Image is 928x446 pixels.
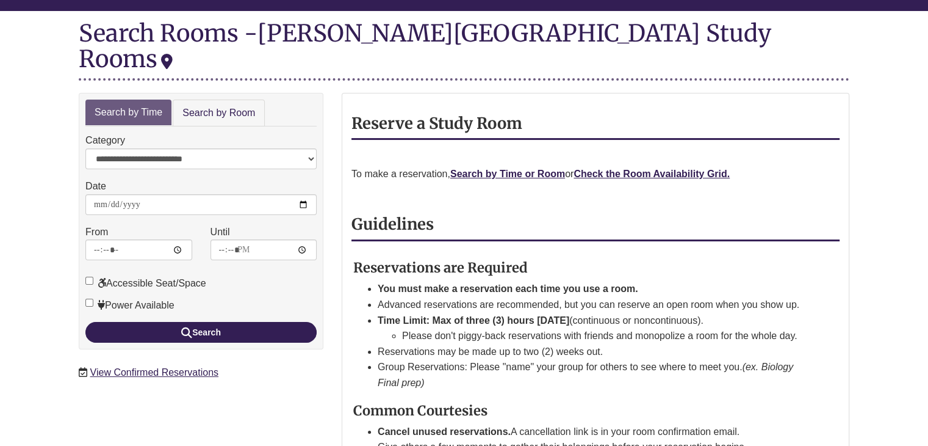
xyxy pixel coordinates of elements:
div: [PERSON_NAME][GEOGRAPHIC_DATA] Study Rooms [79,18,771,73]
strong: You must make a reservation each time you use a room. [378,283,638,294]
strong: Guidelines [351,214,434,234]
li: Reservations may be made up to two (2) weeks out. [378,344,810,360]
li: (continuous or noncontinuous). [378,313,810,344]
input: Power Available [85,299,93,307]
strong: Reserve a Study Room [351,114,522,133]
label: Power Available [85,298,174,313]
a: Check the Room Availability Grid. [574,169,730,179]
a: Search by Time [85,100,171,126]
li: Please don't piggy-back reservations with friends and monopolize a room for the whole day. [402,328,810,344]
label: Accessible Seat/Space [85,276,206,291]
strong: Common Courtesies [353,402,487,419]
label: Until [210,224,230,240]
a: Search by Time or Room [450,169,565,179]
label: Category [85,133,125,148]
li: Group Reservations: Please "name" your group for others to see where to meet you. [378,359,810,390]
strong: Reservations are Required [353,259,528,276]
div: Search Rooms - [79,20,849,80]
strong: Cancel unused reservations. [378,426,511,437]
li: Advanced reservations are recommended, but you can reserve an open room when you show up. [378,297,810,313]
button: Search [85,322,317,343]
strong: Time Limit: Max of three (3) hours [DATE] [378,315,569,326]
input: Accessible Seat/Space [85,277,93,285]
em: (ex. Biology Final prep) [378,362,793,388]
p: To make a reservation, or [351,166,840,182]
li: A cancellation link is in your room confirmation email. [378,424,810,440]
a: Search by Room [173,100,265,127]
a: View Confirmed Reservations [90,367,218,378]
label: From [85,224,108,240]
label: Date [85,178,106,194]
